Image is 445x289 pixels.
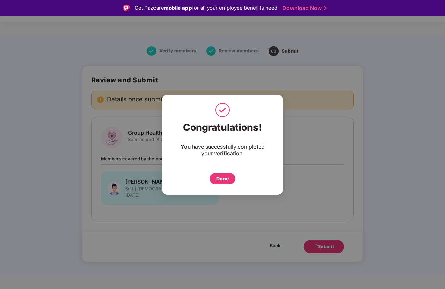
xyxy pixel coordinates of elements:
[135,4,277,12] div: Get Pazcare for all your employee benefits need
[164,5,192,11] strong: mobile app
[175,122,270,133] div: Congratulations!
[324,5,327,12] img: Stroke
[214,101,231,118] img: svg+xml;base64,PHN2ZyB4bWxucz0iaHR0cDovL3d3dy53My5vcmcvMjAwMC9zdmciIHdpZHRoPSI1MCIgaGVpZ2h0PSI1MC...
[282,5,324,12] a: Download Now
[216,175,229,182] div: Done
[123,5,130,11] img: Logo
[175,143,270,157] div: You have successfully completed your verification.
